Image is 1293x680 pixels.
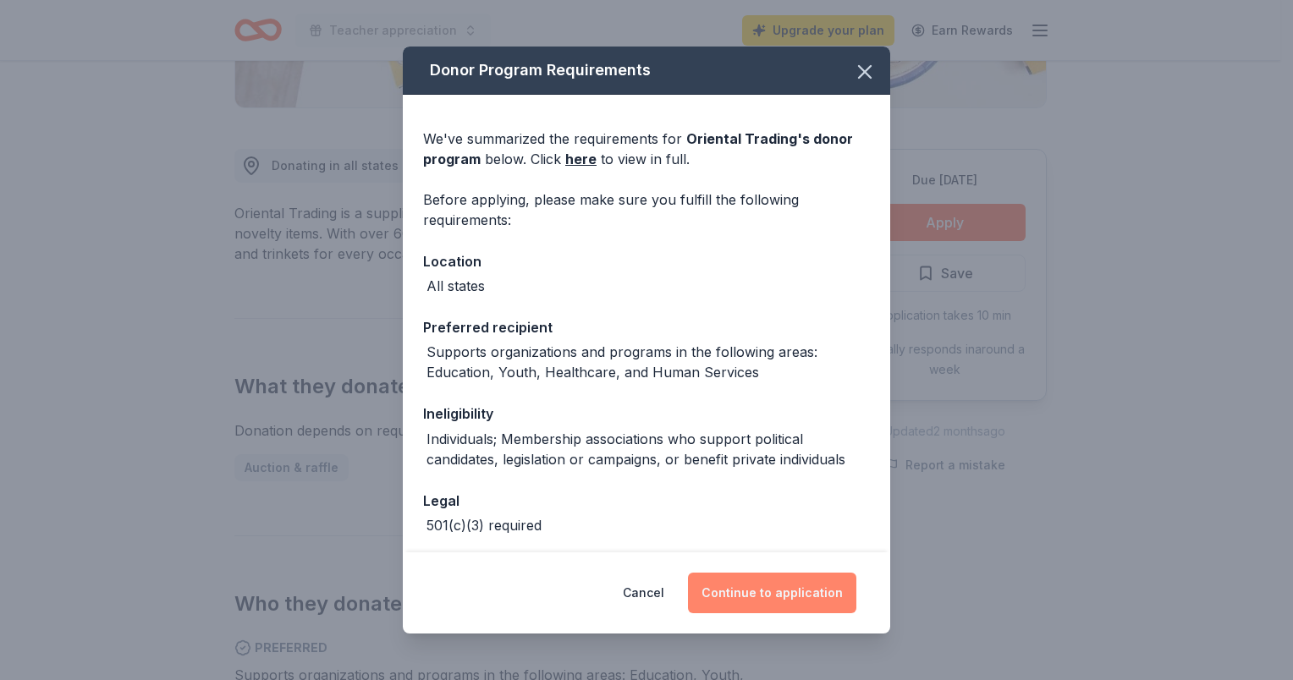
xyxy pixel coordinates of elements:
a: here [565,149,597,169]
div: Legal [423,490,870,512]
div: Location [423,250,870,272]
div: We've summarized the requirements for below. Click to view in full. [423,129,870,169]
div: 501(c)(3) required [426,515,542,535]
div: All states [426,276,485,296]
div: Supports organizations and programs in the following areas: Education, Youth, Healthcare, and Hum... [426,342,870,382]
div: Ineligibility [423,403,870,425]
div: Before applying, please make sure you fulfill the following requirements: [423,189,870,230]
div: Preferred recipient [423,316,870,338]
button: Continue to application [688,573,856,613]
div: Donor Program Requirements [403,47,890,95]
div: Individuals; Membership associations who support political candidates, legislation or campaigns, ... [426,429,870,469]
button: Cancel [623,573,664,613]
